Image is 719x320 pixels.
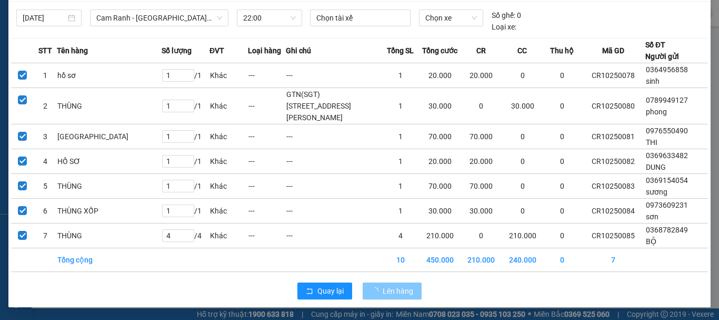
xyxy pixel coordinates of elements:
[502,124,543,149] td: 0
[209,45,224,56] span: ĐVT
[162,88,209,124] td: / 1
[461,199,502,224] td: 30.000
[209,124,248,149] td: Khác
[9,34,83,49] div: 0368782849
[34,88,57,124] td: 2
[420,248,461,272] td: 450.000
[90,34,164,49] div: 0392791090
[371,287,383,295] span: loading
[581,63,645,88] td: CR10250078
[381,248,420,272] td: 10
[543,149,582,174] td: 0
[602,45,624,56] span: Mã GD
[381,124,420,149] td: 1
[381,149,420,174] td: 1
[646,176,688,185] span: 0369154054
[502,63,543,88] td: 0
[216,15,223,21] span: down
[297,283,352,299] button: rollbackQuay lại
[162,224,209,248] td: / 4
[581,248,645,272] td: 7
[461,124,502,149] td: 70.000
[306,287,313,296] span: rollback
[543,248,582,272] td: 0
[543,124,582,149] td: 0
[57,224,162,248] td: THÙNG
[248,124,286,149] td: ---
[57,124,162,149] td: [GEOGRAPHIC_DATA]
[209,224,248,248] td: Khác
[646,226,688,234] span: 0368782849
[162,199,209,224] td: / 1
[502,199,543,224] td: 0
[646,188,667,196] span: sương
[162,149,209,174] td: / 1
[57,149,162,174] td: HỒ SƠ
[425,10,477,26] span: Chọn xe
[461,88,502,124] td: 0
[461,63,502,88] td: 20.000
[90,9,164,22] div: Quận 5
[502,149,543,174] td: 0
[646,151,688,160] span: 0369633482
[23,12,66,24] input: 13/10/2025
[162,174,209,199] td: / 1
[646,237,656,246] span: BỘ
[543,174,582,199] td: 0
[57,63,162,88] td: hồ sơ
[243,10,296,26] span: 22:00
[248,224,286,248] td: ---
[476,45,486,56] span: CR
[492,9,515,21] span: Số ghế:
[461,149,502,174] td: 20.000
[286,63,381,88] td: ---
[517,45,527,56] span: CC
[381,174,420,199] td: 1
[248,174,286,199] td: ---
[248,199,286,224] td: ---
[646,96,688,104] span: 0789949127
[543,199,582,224] td: 0
[286,174,381,199] td: ---
[57,45,88,56] span: Tên hàng
[420,149,461,174] td: 20.000
[286,149,381,174] td: ---
[543,63,582,88] td: 0
[34,174,57,199] td: 5
[646,212,658,221] span: sơn
[381,63,420,88] td: 1
[286,88,381,124] td: GTN(SGT) [STREET_ADDRESS][PERSON_NAME]
[420,124,461,149] td: 70.000
[420,88,461,124] td: 30.000
[387,45,414,56] span: Tổng SL
[248,63,286,88] td: ---
[646,77,660,85] span: sinh
[9,9,83,22] div: Cam Ranh
[646,65,688,74] span: 0364956858
[248,45,281,56] span: Loại hàng
[317,285,344,297] span: Quay lại
[581,224,645,248] td: CR10250085
[162,124,209,149] td: / 1
[461,174,502,199] td: 70.000
[502,224,543,248] td: 210.000
[34,63,57,88] td: 1
[209,174,248,199] td: Khác
[57,174,162,199] td: THÙNG
[543,224,582,248] td: 0
[88,55,111,80] span: Chưa thu :
[90,10,115,21] span: Nhận:
[646,138,657,147] span: THI
[162,63,209,88] td: / 1
[209,149,248,174] td: Khác
[381,88,420,124] td: 1
[502,248,543,272] td: 240.000
[502,88,543,124] td: 30.000
[88,55,165,81] div: 210.000
[248,88,286,124] td: ---
[646,163,666,171] span: DUNG
[461,224,502,248] td: 0
[96,10,222,26] span: Cam Ranh - Sài Gòn (Hàng Hóa)
[34,124,57,149] td: 3
[550,45,574,56] span: Thu hộ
